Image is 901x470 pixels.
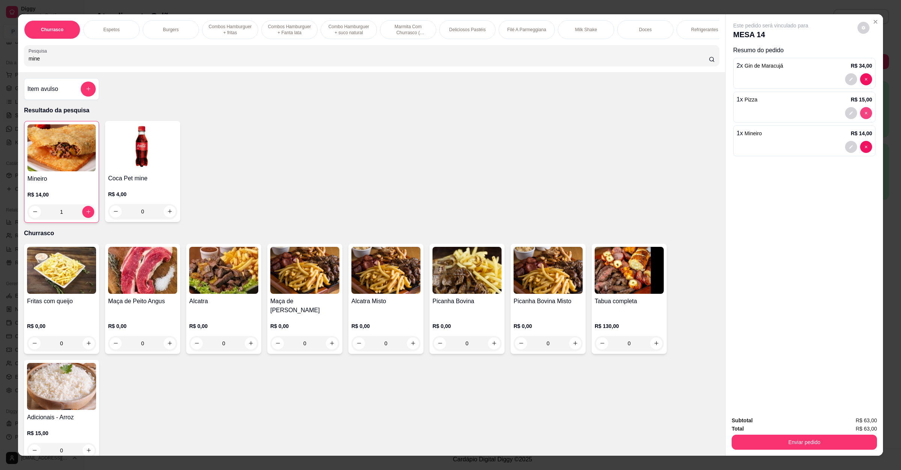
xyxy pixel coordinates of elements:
[744,97,757,103] span: Pizza
[189,247,258,294] img: product-image
[108,190,177,198] p: R$ 4,00
[108,124,177,171] img: product-image
[108,297,177,306] h4: Maça de Peito Angus
[575,27,597,33] p: Milk Shake
[27,191,96,198] p: R$ 14,00
[208,24,252,36] p: Combos Hamburguer + fritas
[27,363,96,410] img: product-image
[851,62,872,70] p: R$ 34,00
[845,73,857,85] button: decrease-product-quantity
[860,107,872,119] button: decrease-product-quantity
[29,444,41,456] button: decrease-product-quantity
[851,130,872,137] p: R$ 14,00
[737,129,762,138] p: 1 x
[27,124,96,171] img: product-image
[29,55,709,62] input: Pesquisa
[860,73,872,85] button: decrease-product-quantity
[733,46,875,55] p: Resumo do pedido
[514,247,583,294] img: product-image
[744,130,762,136] span: Mineiro
[108,174,177,183] h4: Coca Pet mine
[737,61,783,70] p: 2 x
[27,322,96,330] p: R$ 0,00
[103,27,119,33] p: Espetos
[41,27,63,33] p: Churrasco
[432,297,502,306] h4: Picanha Bovina
[163,27,179,33] p: Burgers
[733,22,808,29] p: Este pedido será vinculado para
[691,27,718,33] p: Refrigerantes
[432,322,502,330] p: R$ 0,00
[351,247,420,294] img: product-image
[108,247,177,294] img: product-image
[744,63,783,69] span: Gin de Maracujá
[595,247,664,294] img: product-image
[27,413,96,422] h4: Adicionais - Arroz
[732,435,877,450] button: Enviar pedido
[733,29,808,40] p: MESA 14
[27,85,58,94] h4: Item avulso
[856,416,877,425] span: R$ 63,00
[27,429,96,437] p: R$ 15,00
[869,16,881,28] button: Close
[268,24,311,36] p: Combos Hamburguer + Fanta lata
[110,206,122,218] button: decrease-product-quantity
[737,95,758,104] p: 1 x
[851,96,872,103] p: R$ 15,00
[27,174,96,183] h4: Mineiro
[189,297,258,306] h4: Alcatra
[514,322,583,330] p: R$ 0,00
[189,322,258,330] p: R$ 0,00
[857,22,869,34] button: decrease-product-quantity
[856,425,877,433] span: R$ 63,00
[639,27,652,33] p: Doces
[327,24,371,36] p: Combo Hamburguer + suco natural
[595,322,664,330] p: R$ 130,00
[164,206,176,218] button: increase-product-quantity
[845,141,857,153] button: decrease-product-quantity
[27,247,96,294] img: product-image
[351,297,420,306] h4: Alcatra Misto
[514,297,583,306] h4: Picanha Bovina Misto
[81,82,96,97] button: add-separate-item
[108,322,177,330] p: R$ 0,00
[732,417,753,423] strong: Subtotal
[507,27,546,33] p: Filé A Parmeggiana
[386,24,430,36] p: Marmita Com Churrasco ( Novidade )
[845,107,857,119] button: decrease-product-quantity
[83,444,95,456] button: increase-product-quantity
[860,141,872,153] button: decrease-product-quantity
[732,426,744,432] strong: Total
[29,48,50,54] label: Pesquisa
[270,247,339,294] img: product-image
[270,322,339,330] p: R$ 0,00
[27,297,96,306] h4: Fritas com queijo
[270,297,339,315] h4: Maça de [PERSON_NAME]
[24,106,719,115] p: Resultado da pesquisa
[24,229,719,238] p: Churrasco
[351,322,420,330] p: R$ 0,00
[595,297,664,306] h4: Tabua completa
[449,27,485,33] p: Deliciosos Pastéis
[432,247,502,294] img: product-image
